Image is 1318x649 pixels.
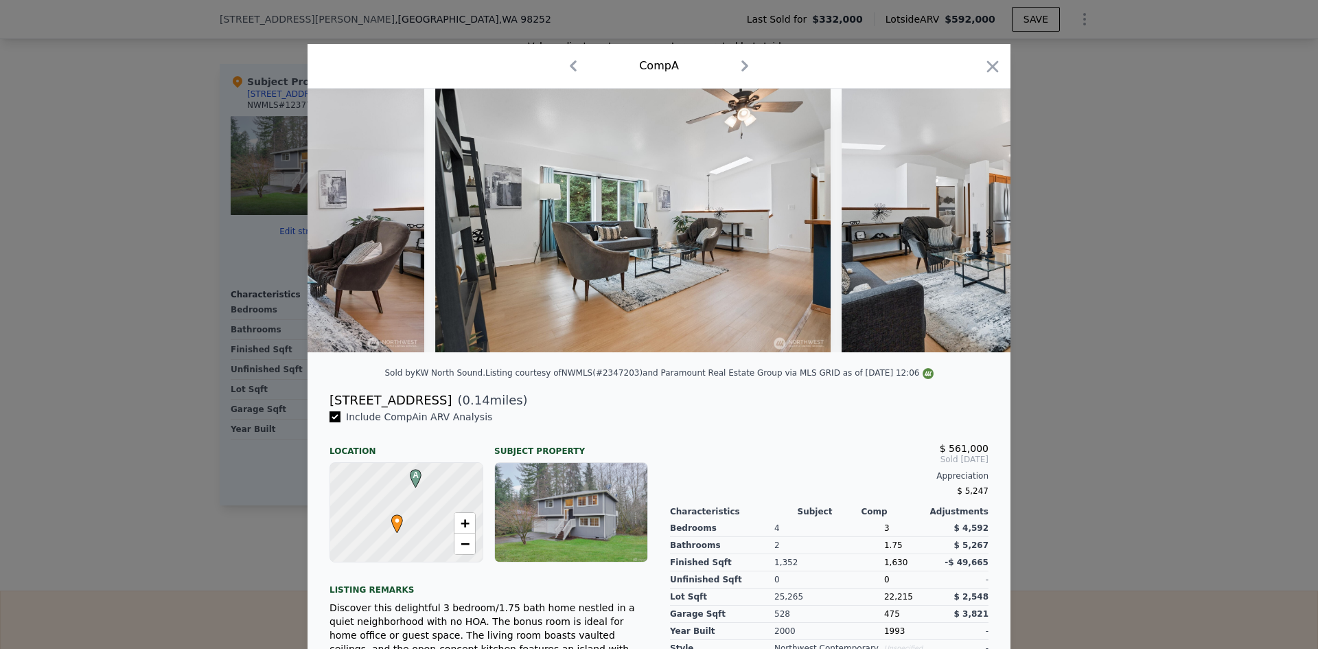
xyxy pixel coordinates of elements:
span: + [461,514,470,532]
div: Subject Property [494,435,648,457]
div: Subject [798,506,862,517]
div: Comp [861,506,925,517]
div: 2000 [774,623,884,640]
span: $ 3,821 [954,609,988,619]
span: 22,215 [884,592,913,602]
div: 2 [774,537,884,554]
div: [STREET_ADDRESS] [329,391,452,410]
img: Property Img [435,89,831,352]
div: 1.75 [884,537,936,554]
span: 1,630 [884,558,907,567]
div: 0 [774,571,884,589]
div: Bathrooms [670,537,774,554]
span: − [461,535,470,552]
div: Characteristics [670,506,798,517]
div: Finished Sqft [670,554,774,571]
div: 25,265 [774,589,884,606]
span: 3 [884,523,890,533]
img: Property Img [842,89,1237,352]
span: A [406,469,425,481]
span: $ 2,548 [954,592,988,602]
div: Comp A [639,58,679,74]
div: • [388,514,396,523]
a: Zoom out [454,534,475,554]
div: - [936,623,988,640]
span: • [388,510,406,531]
div: Adjustments [925,506,988,517]
div: 1,352 [774,554,884,571]
div: Lot Sqft [670,589,774,606]
a: Zoom in [454,513,475,534]
span: $ 561,000 [940,443,988,454]
div: Sold by KW North Sound . [384,368,485,378]
span: ( miles) [452,391,527,410]
div: 528 [774,606,884,623]
span: Sold [DATE] [670,454,988,465]
div: Listing courtesy of NWMLS (#2347203) and Paramount Real Estate Group via MLS GRID as of [DATE] 12:06 [485,368,933,378]
img: NWMLS Logo [923,368,934,379]
div: Appreciation [670,470,988,481]
div: Unfinished Sqft [670,571,774,589]
div: Listing remarks [329,573,648,595]
div: Garage Sqft [670,606,774,623]
div: Year Built [670,623,774,640]
div: Location [329,435,483,457]
span: $ 4,592 [954,523,988,533]
div: Bedrooms [670,520,774,537]
span: 475 [884,609,900,619]
span: $ 5,247 [957,486,988,496]
div: 4 [774,520,884,537]
span: $ 5,267 [954,540,988,550]
span: 0.14 [463,393,490,407]
div: 1993 [884,623,936,640]
span: Include Comp A in ARV Analysis [340,411,498,422]
span: 0 [884,575,890,584]
div: - [936,571,988,589]
span: -$ 49,665 [945,558,988,567]
div: A [406,469,415,477]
